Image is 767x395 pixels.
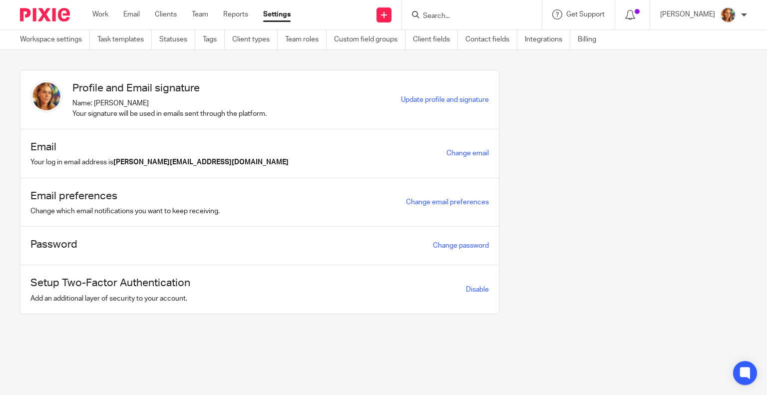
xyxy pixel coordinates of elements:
[660,9,715,19] p: [PERSON_NAME]
[422,12,512,21] input: Search
[20,30,90,49] a: Workspace settings
[334,30,405,49] a: Custom field groups
[30,80,62,112] img: Avatar.png
[446,150,489,157] a: Change email
[566,11,605,18] span: Get Support
[413,30,458,49] a: Client fields
[30,206,220,216] p: Change which email notifications you want to keep receiving.
[720,7,736,23] img: Avatar.png
[433,242,489,249] a: Change password
[465,30,517,49] a: Contact fields
[20,8,70,21] img: Pixie
[223,9,248,19] a: Reports
[192,9,208,19] a: Team
[97,30,152,49] a: Task templates
[401,96,489,103] a: Update profile and signature
[232,30,278,49] a: Client types
[578,30,604,49] a: Billing
[525,30,570,49] a: Integrations
[30,294,190,304] p: Add an additional layer of security to your account.
[30,188,220,204] h1: Email preferences
[72,80,267,96] h1: Profile and Email signature
[203,30,225,49] a: Tags
[263,9,291,19] a: Settings
[406,199,489,206] a: Change email preferences
[30,237,77,252] h1: Password
[30,139,289,155] h1: Email
[285,30,327,49] a: Team roles
[155,9,177,19] a: Clients
[113,159,289,166] b: [PERSON_NAME][EMAIL_ADDRESS][DOMAIN_NAME]
[30,157,289,167] p: Your log in email address is
[92,9,108,19] a: Work
[466,286,489,293] a: Disable
[123,9,140,19] a: Email
[30,275,190,291] h1: Setup Two-Factor Authentication
[159,30,195,49] a: Statuses
[72,98,267,119] p: Name: [PERSON_NAME] Your signature will be used in emails sent through the platform.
